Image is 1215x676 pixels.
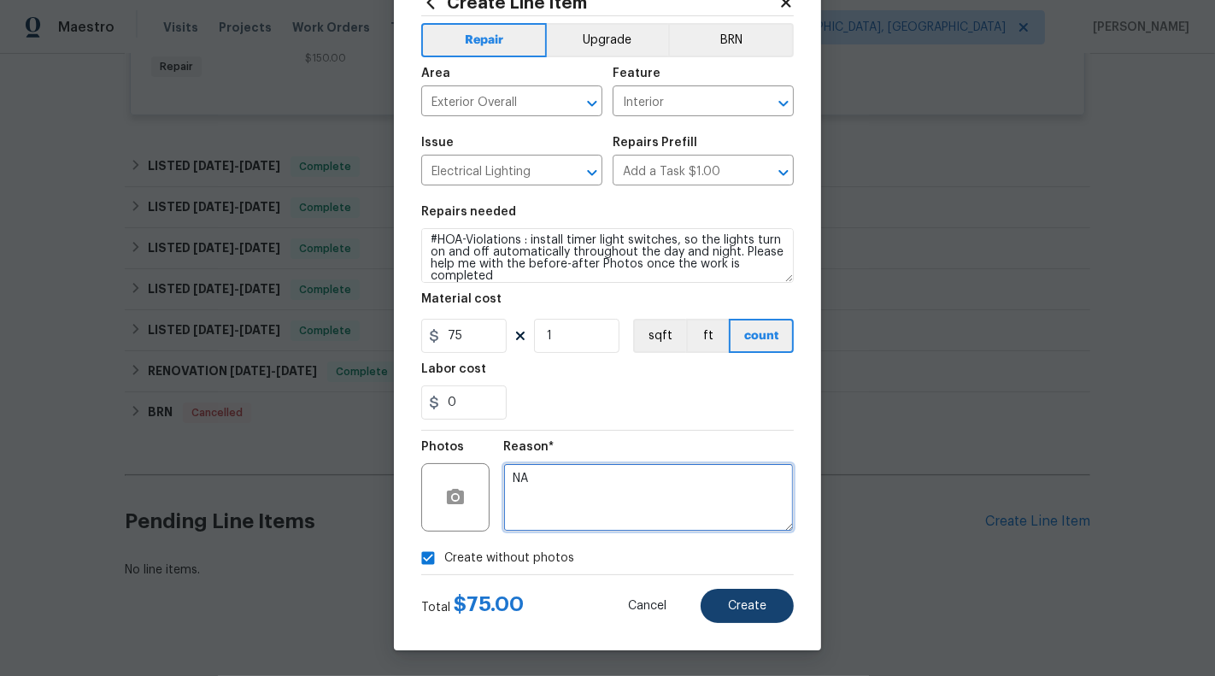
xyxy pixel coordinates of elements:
[503,463,794,532] textarea: NA
[421,23,547,57] button: Repair
[729,319,794,353] button: count
[421,293,502,305] h5: Material cost
[421,228,794,283] textarea: #HOA-Violations : install timer light switches, so the lights turn on and off automatically throu...
[613,68,660,79] h5: Feature
[421,137,454,149] h5: Issue
[686,319,729,353] button: ft
[421,206,516,218] h5: Repairs needed
[421,68,450,79] h5: Area
[613,137,697,149] h5: Repairs Prefill
[454,594,524,614] span: $ 75.00
[668,23,794,57] button: BRN
[601,589,694,623] button: Cancel
[421,441,464,453] h5: Photos
[628,600,666,613] span: Cancel
[421,596,524,616] div: Total
[633,319,686,353] button: sqft
[580,91,604,115] button: Open
[580,161,604,185] button: Open
[547,23,669,57] button: Upgrade
[444,550,574,567] span: Create without photos
[772,161,795,185] button: Open
[701,589,794,623] button: Create
[421,363,486,375] h5: Labor cost
[503,441,554,453] h5: Reason*
[772,91,795,115] button: Open
[728,600,766,613] span: Create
